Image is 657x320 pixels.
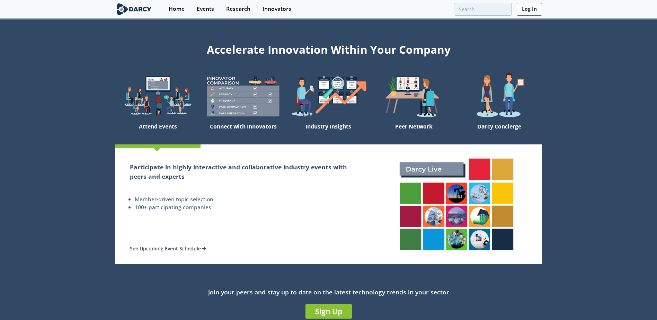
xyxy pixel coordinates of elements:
div: Accelerate Innovation Within Your Company [115,39,542,57]
li: Member-driven topic selection [135,195,357,204]
h2: Participate in highly interactive and collaborative industry events with peers and experts [130,162,357,181]
div: Events [197,6,214,12]
div: Attend Events [115,120,201,144]
img: welcome-explore-560578ff38cea7c86bcfe544b5e45342.png [115,72,201,120]
img: attend-events-831e21027d8dfeae142a4bc70e306247.png [392,151,521,258]
input: Advanced Search [454,3,512,16]
img: welcome-compare-1b687586299da8f117b7ac84fd957760.png [201,72,286,120]
img: logo-wide.svg [115,3,153,15]
img: welcome-attend-b816887fc24c32c29d1763c6e0ddb6e6.png [371,72,456,120]
div: Peer Network [371,120,456,144]
a: Sign Up [305,304,352,319]
div: Research [226,6,250,12]
div: Innovators [263,6,291,12]
div: Connect with Innovators [201,120,286,144]
div: Home [169,6,185,12]
div: Darcy Concierge [456,120,542,144]
li: 100+ participating companies [135,203,357,212]
img: welcome-concierge-wide-20dccca83e9cbdbb601deee24fb8df72.png [456,72,542,120]
div: Industry Insights [286,120,371,144]
a: See Upcoming Event Schedule [130,245,206,252]
img: welcome-find-a12191a34a96034fcac36f4ff4d37733.png [286,72,371,120]
a: Log In [517,3,542,16]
